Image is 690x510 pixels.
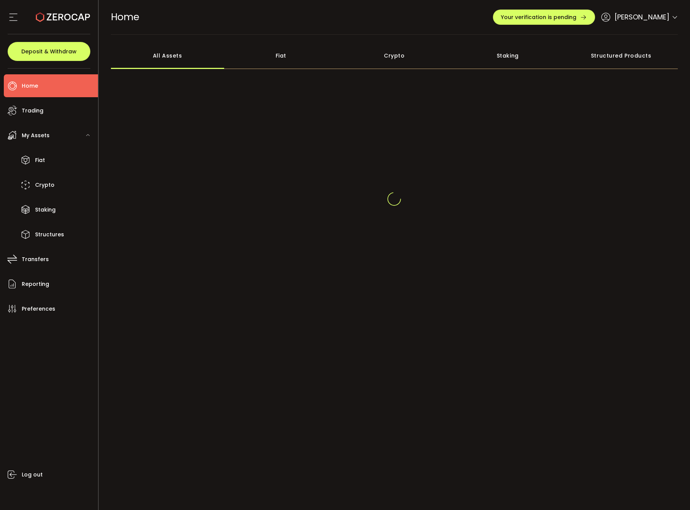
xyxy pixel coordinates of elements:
[111,42,225,69] div: All Assets
[451,42,565,69] div: Staking
[111,10,139,24] span: Home
[22,303,55,314] span: Preferences
[22,279,49,290] span: Reporting
[338,42,451,69] div: Crypto
[35,180,55,191] span: Crypto
[501,14,576,20] span: Your verification is pending
[22,105,43,116] span: Trading
[21,49,77,54] span: Deposit & Withdraw
[224,42,338,69] div: Fiat
[615,12,669,22] span: [PERSON_NAME]
[22,130,50,141] span: My Assets
[565,42,678,69] div: Structured Products
[493,10,595,25] button: Your verification is pending
[8,42,90,61] button: Deposit & Withdraw
[22,469,43,480] span: Log out
[35,204,56,215] span: Staking
[22,80,38,91] span: Home
[35,155,45,166] span: Fiat
[35,229,64,240] span: Structures
[22,254,49,265] span: Transfers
